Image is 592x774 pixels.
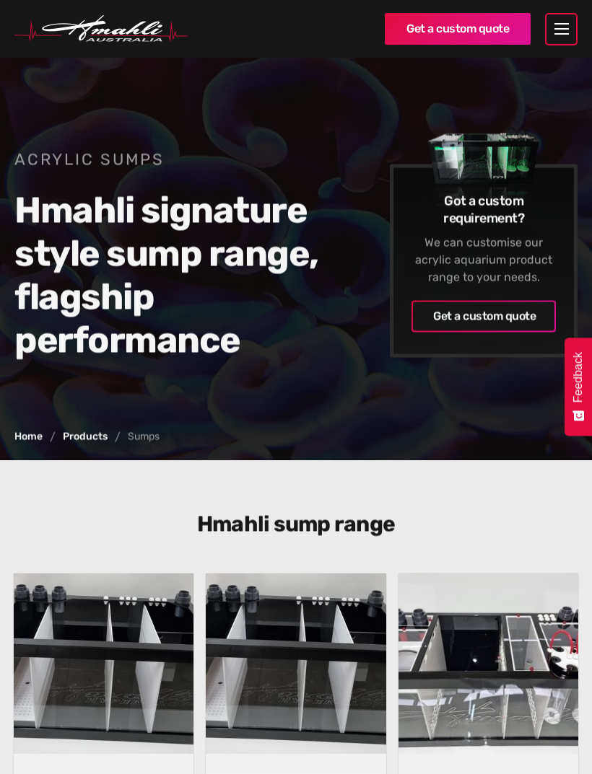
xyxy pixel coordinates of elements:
a: home [14,15,370,43]
div: Sumps [128,431,160,441]
div: menu [545,13,578,45]
div: We can customise our acrylic aquarium product range to your needs. [412,234,556,286]
a: Products [63,431,108,441]
button: Feedback - Show survey [565,338,592,436]
img: Sumps [412,102,556,231]
span: Feedback [572,352,585,403]
h2: Hmahli signature style sump range, flagship performance [14,188,343,361]
img: Hyper-Flow 750 Sump [206,573,386,754]
a: Get a custom quote [385,13,531,45]
h1: Acrylic Sumps [14,149,343,170]
img: Hyper-Flow 900 Sump [14,573,194,754]
div: Get a custom quote [433,307,534,325]
img: Hmahli Australia Logo [14,15,188,43]
h3: Hmahli sump range [18,511,574,537]
h6: Got a custom requirement? [412,192,556,227]
a: Get a custom quote [412,300,556,332]
img: Elite Series Medium [399,573,579,754]
a: Home [14,431,43,441]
